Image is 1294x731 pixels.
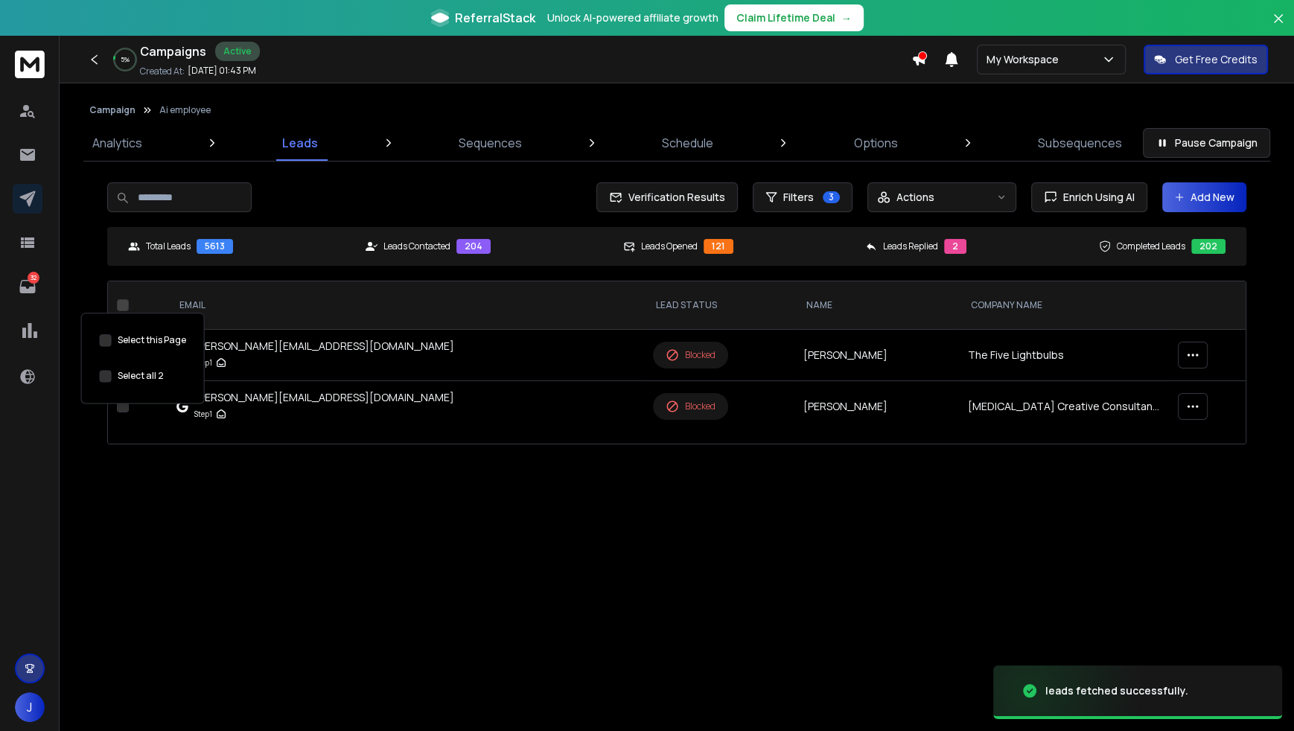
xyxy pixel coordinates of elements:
[704,239,733,254] div: 121
[958,381,1168,432] td: [MEDICAL_DATA] Creative Consultancy
[118,334,186,346] label: Select this Page
[794,381,959,432] td: [PERSON_NAME]
[883,240,938,252] p: Leads Replied
[896,190,934,205] p: Actions
[641,240,698,252] p: Leads Opened
[89,104,136,116] button: Campaign
[662,134,713,152] p: Schedule
[1143,128,1270,158] button: Pause Campaign
[188,65,256,77] p: [DATE] 01:43 PM
[146,240,191,252] p: Total Leads
[459,134,522,152] p: Sequences
[753,182,852,212] button: Filters3
[83,125,151,161] a: Analytics
[1045,683,1188,698] div: leads fetched successfully.
[455,9,535,27] span: ReferralStack
[140,66,185,77] p: Created At:
[121,55,130,64] p: 5 %
[644,281,794,330] th: LEAD STATUS
[823,191,840,203] span: 3
[1144,45,1268,74] button: Get Free Credits
[194,406,212,421] p: Step 1
[987,52,1065,67] p: My Workspace
[28,272,39,284] p: 32
[15,692,45,722] button: J
[958,330,1168,381] td: The Five Lightbulbs
[666,348,715,362] div: Blocked
[622,190,725,205] span: Verification Results
[547,10,718,25] p: Unlock AI-powered affiliate growth
[197,239,233,254] div: 5613
[724,4,864,31] button: Claim Lifetime Deal→
[1191,239,1226,254] div: 202
[159,104,211,116] p: Ai employee
[794,330,959,381] td: [PERSON_NAME]
[282,134,318,152] p: Leads
[1029,125,1131,161] a: Subsequences
[1269,9,1288,45] button: Close banner
[845,125,907,161] a: Options
[653,125,722,161] a: Schedule
[596,182,738,212] button: Verification Results
[1057,190,1135,205] span: Enrich Using AI
[92,134,142,152] p: Analytics
[456,239,491,254] div: 204
[194,339,454,354] div: [PERSON_NAME][EMAIL_ADDRESS][DOMAIN_NAME]
[783,190,814,205] span: Filters
[944,239,966,254] div: 2
[794,281,959,330] th: NAME
[1031,182,1147,212] button: Enrich Using AI
[118,370,164,382] label: Select all 2
[383,240,450,252] p: Leads Contacted
[194,390,454,405] div: [PERSON_NAME][EMAIL_ADDRESS][DOMAIN_NAME]
[854,134,898,152] p: Options
[841,10,852,25] span: →
[450,125,531,161] a: Sequences
[1117,240,1185,252] p: Completed Leads
[1162,182,1246,212] button: Add New
[1175,52,1258,67] p: Get Free Credits
[666,400,715,413] div: Blocked
[215,42,260,61] div: Active
[13,272,42,301] a: 32
[168,281,644,330] th: EMAIL
[958,281,1168,330] th: Company Name
[1038,134,1122,152] p: Subsequences
[140,42,206,60] h1: Campaigns
[273,125,327,161] a: Leads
